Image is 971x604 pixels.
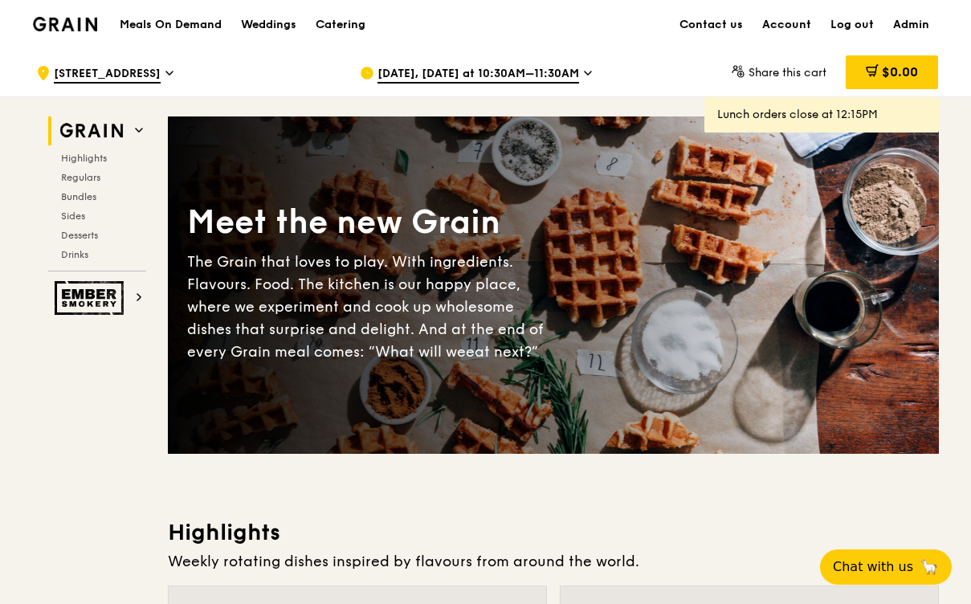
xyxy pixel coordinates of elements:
[920,557,939,577] span: 🦙
[882,64,918,80] span: $0.00
[55,116,129,145] img: Grain web logo
[306,1,375,49] a: Catering
[717,107,926,123] div: Lunch orders close at 12:15PM
[61,230,98,241] span: Desserts
[61,191,96,202] span: Bundles
[231,1,306,49] a: Weddings
[120,17,222,33] h1: Meals On Demand
[883,1,939,49] a: Admin
[61,172,100,183] span: Regulars
[753,1,821,49] a: Account
[377,66,579,84] span: [DATE], [DATE] at 10:30AM–11:30AM
[33,17,98,31] img: Grain
[61,153,107,164] span: Highlights
[187,251,553,363] div: The Grain that loves to play. With ingredients. Flavours. Food. The kitchen is our happy place, w...
[168,550,939,573] div: Weekly rotating dishes inspired by flavours from around the world.
[61,249,88,260] span: Drinks
[833,557,913,577] span: Chat with us
[187,201,553,244] div: Meet the new Grain
[54,66,161,84] span: [STREET_ADDRESS]
[749,66,826,80] span: Share this cart
[820,549,952,585] button: Chat with us🦙
[168,518,939,547] h3: Highlights
[670,1,753,49] a: Contact us
[821,1,883,49] a: Log out
[241,1,296,49] div: Weddings
[55,281,129,315] img: Ember Smokery web logo
[316,1,365,49] div: Catering
[466,343,538,361] span: eat next?”
[61,210,85,222] span: Sides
